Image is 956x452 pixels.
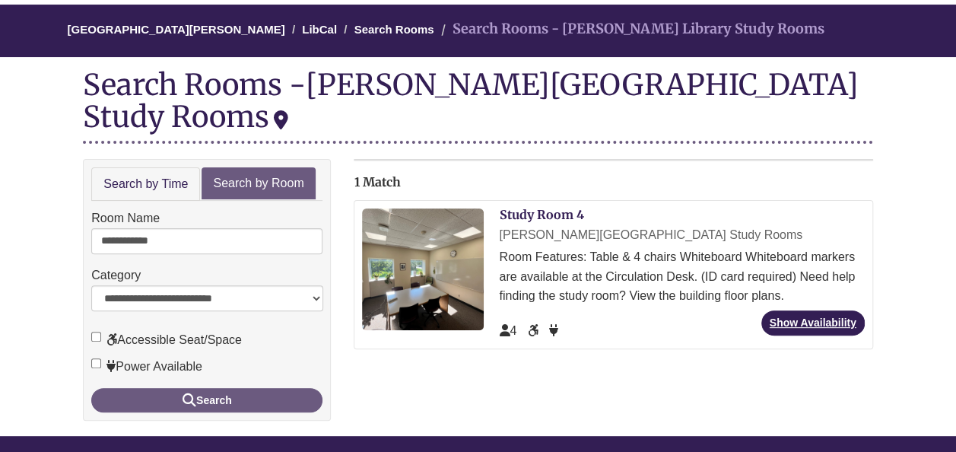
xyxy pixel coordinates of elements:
a: [GEOGRAPHIC_DATA][PERSON_NAME] [68,23,285,36]
label: Room Name [91,208,160,228]
label: Power Available [91,357,202,377]
span: The capacity of this space [499,324,516,337]
span: Power Available [549,324,558,337]
div: [PERSON_NAME][GEOGRAPHIC_DATA] Study Rooms [83,66,858,135]
a: Show Availability [761,310,865,336]
a: LibCal [302,23,337,36]
li: Search Rooms - [PERSON_NAME] Library Study Rooms [437,18,824,40]
div: Search Rooms - [83,68,872,143]
a: Search Rooms [354,23,434,36]
div: Room Features: Table & 4 chairs Whiteboard Whiteboard markers are available at the Circulation De... [499,247,864,306]
div: [PERSON_NAME][GEOGRAPHIC_DATA] Study Rooms [499,225,864,245]
span: Accessible Seat/Space [528,324,542,337]
img: Study Room 4 [362,208,484,330]
a: Study Room 4 [499,207,583,222]
h2: 1 Match [354,176,872,189]
input: Power Available [91,358,101,368]
a: Search by Time [91,167,200,202]
a: Search by Room [202,167,315,200]
nav: Breadcrumb [83,5,872,57]
label: Accessible Seat/Space [91,330,242,350]
label: Category [91,266,141,285]
input: Accessible Seat/Space [91,332,101,342]
button: Search [91,388,322,412]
